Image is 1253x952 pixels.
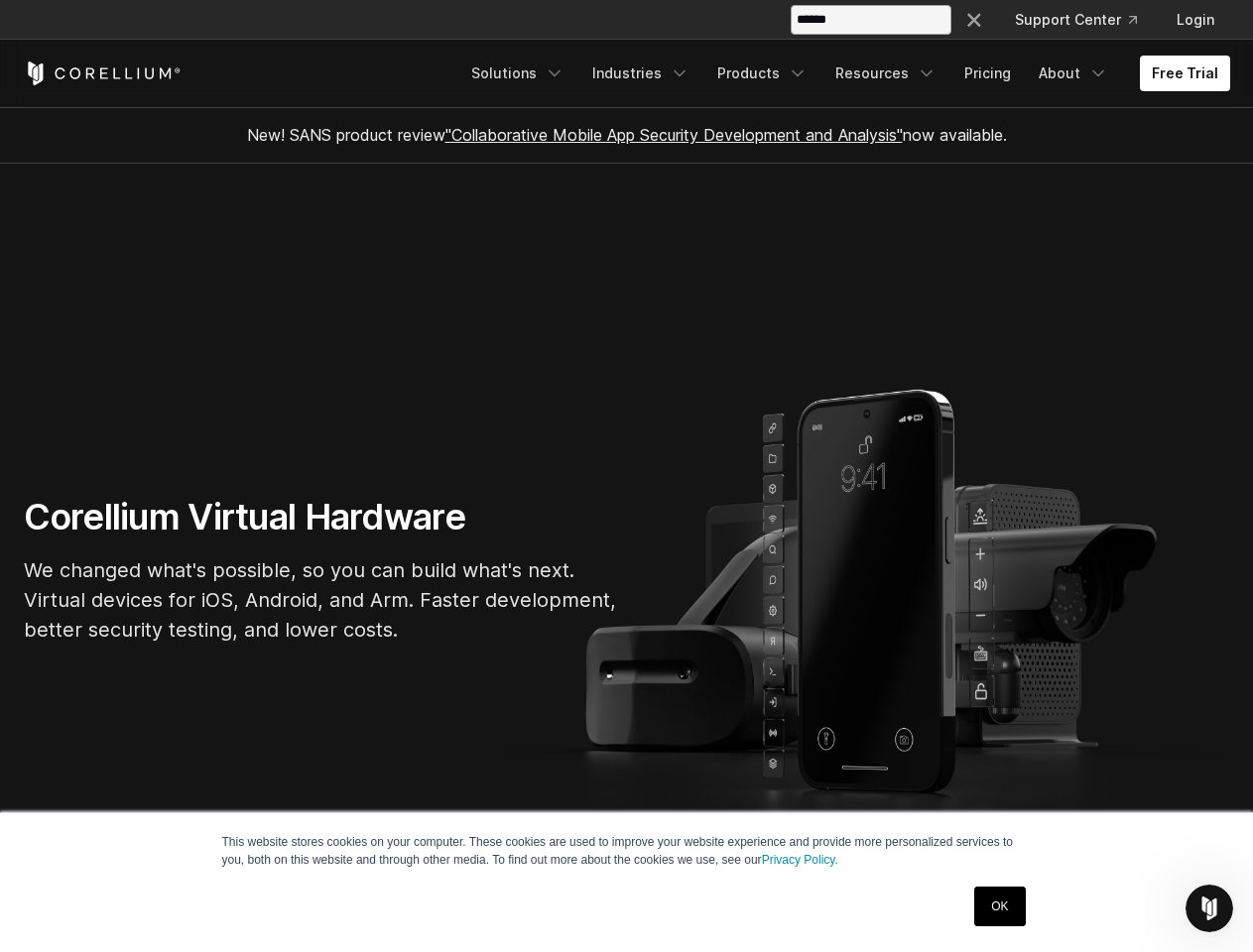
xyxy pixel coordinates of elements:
[955,2,991,38] button: Search
[974,887,1025,926] a: OK
[1186,885,1233,932] iframe: Intercom live chat
[24,61,182,85] a: Corellium Home
[1161,2,1230,38] a: Login
[952,56,1023,91] a: Pricing
[762,853,838,867] a: Privacy Policy.
[24,495,619,539] h1: Corellium Virtual Hardware
[24,555,619,645] p: We changed what's possible, so you can build what's next. Virtual devices for iOS, Android, and A...
[445,125,903,145] a: "Collaborative Mobile App Security Development and Analysis"
[999,2,1153,38] a: Support Center
[964,3,984,33] div: ×
[1140,56,1230,91] a: Free Trial
[1027,56,1120,91] a: About
[459,56,1230,91] div: Navigation Menu
[580,56,701,91] a: Industries
[705,56,819,91] a: Products
[247,125,1007,145] span: New! SANS product review now available.
[823,56,948,91] a: Resources
[222,833,1032,869] p: This website stores cookies on your computer. These cookies are used to improve your website expe...
[459,56,576,91] a: Solutions
[940,2,1230,38] div: Navigation Menu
